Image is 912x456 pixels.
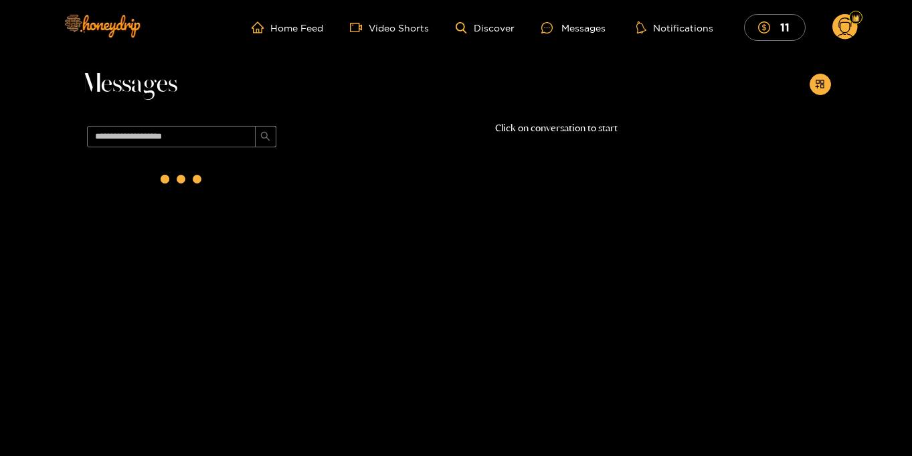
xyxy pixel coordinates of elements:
[252,21,323,33] a: Home Feed
[744,14,806,40] button: 11
[852,14,860,22] img: Fan Level
[541,20,606,35] div: Messages
[815,79,825,90] span: appstore-add
[456,22,514,33] a: Discover
[778,20,792,34] mark: 11
[632,21,717,34] button: Notifications
[350,21,369,33] span: video-camera
[810,74,831,95] button: appstore-add
[282,121,831,136] p: Click on conversation to start
[82,68,177,100] span: Messages
[252,21,270,33] span: home
[255,126,276,147] button: search
[350,21,429,33] a: Video Shorts
[260,131,270,143] span: search
[758,21,777,33] span: dollar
